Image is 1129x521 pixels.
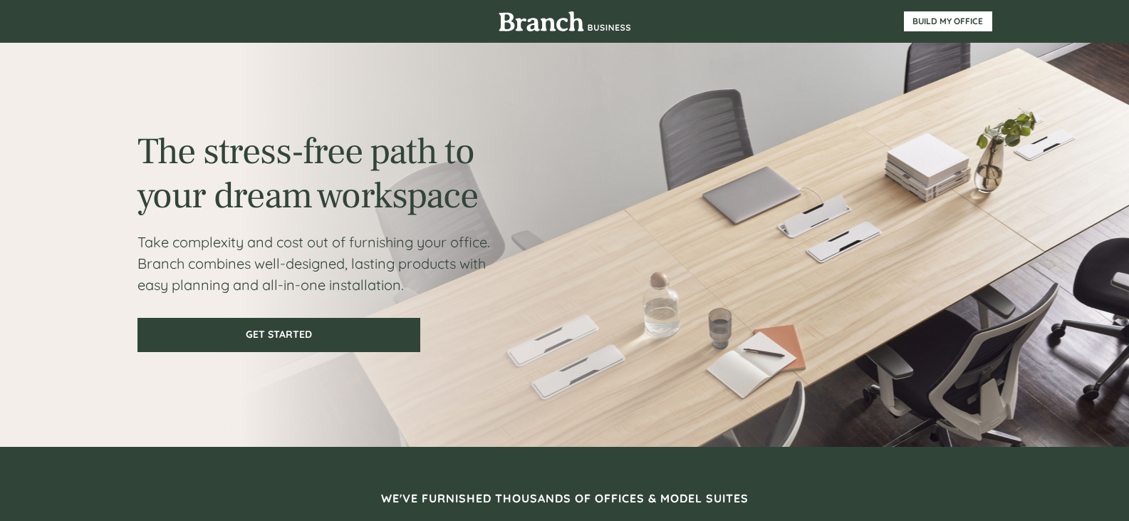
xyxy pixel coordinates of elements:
[137,233,490,294] span: Take complexity and cost out of furnishing your office. Branch combines well-designed, lasting pr...
[137,318,420,352] a: GET STARTED
[137,128,478,220] span: The stress-free path to your dream workspace
[381,491,749,505] span: WE'VE FURNISHED THOUSANDS OF OFFICES & MODEL SUITES
[904,11,992,31] a: BUILD MY OFFICE
[139,329,419,341] span: GET STARTED
[904,16,992,26] span: BUILD MY OFFICE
